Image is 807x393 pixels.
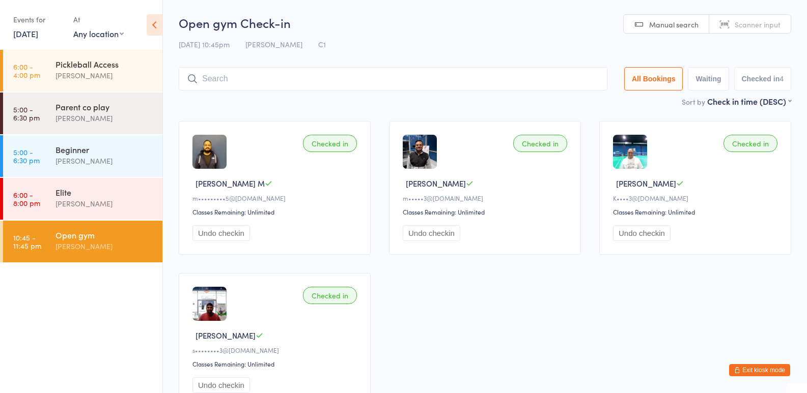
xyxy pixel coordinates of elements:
span: [PERSON_NAME] [196,330,256,341]
img: image1674913604.png [403,135,437,169]
img: image1695498738.png [613,135,647,169]
div: Events for [13,11,63,28]
span: Manual search [649,19,699,29]
img: image1674609682.png [192,135,227,169]
button: Undo checkin [613,225,671,241]
div: Pickleball Access [55,58,154,70]
button: Undo checkin [192,225,250,241]
div: Any location [73,28,124,39]
label: Sort by [682,97,705,107]
input: Search [179,67,607,90]
div: [PERSON_NAME] [55,112,154,124]
div: Beginner [55,144,154,155]
a: 6:00 -4:00 pmPickleball Access[PERSON_NAME] [3,50,162,92]
time: 6:00 - 4:00 pm [13,63,40,79]
time: 6:00 - 8:00 pm [13,191,40,207]
button: Undo checkin [403,225,460,241]
time: 5:00 - 6:30 pm [13,105,40,122]
a: [DATE] [13,28,38,39]
h2: Open gym Check-in [179,14,791,31]
span: [PERSON_NAME] [616,178,676,189]
div: Checked in [303,135,357,152]
span: Scanner input [735,19,781,29]
div: Classes Remaining: Unlimited [613,207,781,216]
time: 10:45 - 11:45 pm [13,233,41,250]
div: [PERSON_NAME] [55,155,154,167]
div: [PERSON_NAME] [55,70,154,81]
div: m•••••••••5@[DOMAIN_NAME] [192,194,360,202]
a: 5:00 -6:30 pmBeginner[PERSON_NAME] [3,135,162,177]
div: Checked in [513,135,567,152]
a: 5:00 -6:30 pmParent co play[PERSON_NAME] [3,93,162,134]
span: [PERSON_NAME] [245,39,302,49]
div: Checked in [723,135,777,152]
span: [PERSON_NAME] [406,178,466,189]
button: Waiting [688,67,729,90]
div: Classes Remaining: Unlimited [403,207,570,216]
div: Classes Remaining: Unlimited [192,207,360,216]
button: Undo checkin [192,377,250,393]
div: Open gym [55,229,154,240]
span: [DATE] 10:45pm [179,39,230,49]
div: Parent co play [55,101,154,112]
button: All Bookings [624,67,683,90]
img: image1695498655.png [192,287,227,321]
div: Checked in [303,287,357,304]
a: 6:00 -8:00 pmElite[PERSON_NAME] [3,178,162,220]
button: Exit kiosk mode [729,364,790,376]
div: Check in time (DESC) [707,96,791,107]
div: [PERSON_NAME] [55,240,154,252]
div: s••••••••3@[DOMAIN_NAME] [192,346,360,354]
div: [PERSON_NAME] [55,198,154,209]
div: 4 [780,75,784,83]
div: At [73,11,124,28]
span: [PERSON_NAME] M [196,178,265,189]
time: 5:00 - 6:30 pm [13,148,40,164]
div: K••••3@[DOMAIN_NAME] [613,194,781,202]
div: Classes Remaining: Unlimited [192,359,360,368]
div: Elite [55,187,154,198]
a: 10:45 -11:45 pmOpen gym[PERSON_NAME] [3,221,162,262]
div: m•••••3@[DOMAIN_NAME] [403,194,570,202]
button: Checked in4 [734,67,792,90]
span: C1 [318,39,326,49]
